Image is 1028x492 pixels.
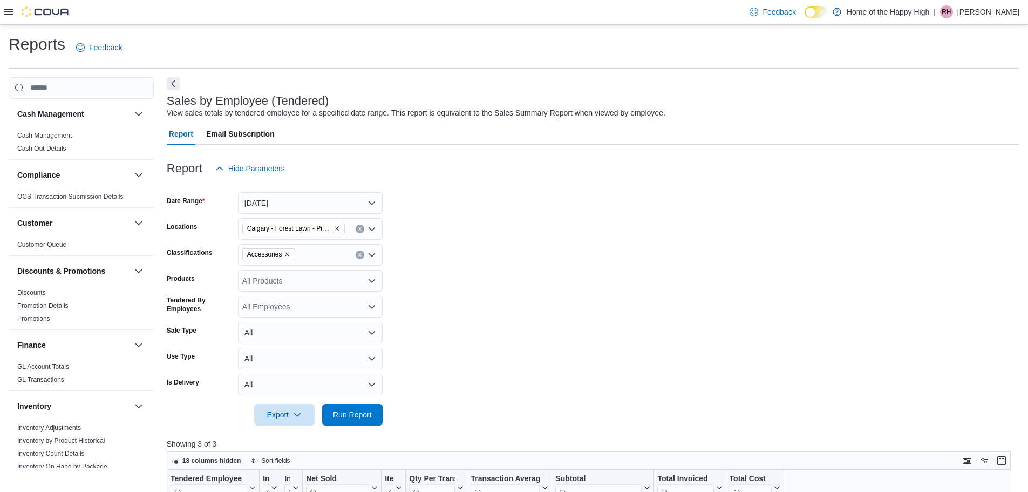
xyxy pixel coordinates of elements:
button: Customer [17,218,130,228]
span: Cash Out Details [17,144,66,153]
div: Net Sold [306,474,369,484]
button: Open list of options [367,251,376,259]
button: Display options [978,454,991,467]
button: Sort fields [246,454,294,467]
span: Export [261,404,308,426]
button: Open list of options [367,302,376,311]
label: Use Type [167,352,195,361]
p: Home of the Happy High [847,5,929,18]
span: Discounts [17,288,46,297]
label: Products [167,274,195,283]
button: Remove Accessories from selection in this group [284,251,290,258]
span: Sort fields [261,456,290,465]
span: Calgary - Forest Lawn - Prairie Records [242,223,345,234]
span: Inventory by Product Historical [17,436,105,445]
button: Remove Calgary - Forest Lawn - Prairie Records from selection in this group [333,225,340,232]
div: Customer [9,238,154,255]
button: Cash Management [132,107,145,120]
label: Classifications [167,248,213,257]
button: Compliance [132,169,145,181]
span: Calgary - Forest Lawn - Prairie Records [247,223,331,234]
button: Discounts & Promotions [132,265,145,278]
button: All [238,322,383,343]
div: Invoices Ref [284,474,290,484]
a: Feedback [745,1,800,23]
button: Discounts & Promotions [17,266,130,277]
span: RH [942,5,951,18]
button: Clear input [356,251,364,259]
a: Cash Management [17,132,72,139]
span: Cash Management [17,131,72,140]
button: Cash Management [17,109,130,119]
span: Report [169,123,193,145]
div: Finance [9,360,154,390]
span: Email Subscription [206,123,275,145]
button: Inventory [132,400,145,413]
h3: Customer [17,218,52,228]
div: Total Invoiced [657,474,713,484]
p: [PERSON_NAME] [957,5,1019,18]
a: Inventory by Product Historical [17,437,105,444]
input: Dark Mode [805,6,827,18]
span: 13 columns hidden [182,456,241,465]
a: OCS Transaction Submission Details [17,193,124,200]
a: Inventory On Hand by Package [17,463,107,470]
div: View sales totals by tendered employee for a specified date range. This report is equivalent to t... [167,107,665,119]
h3: Discounts & Promotions [17,266,105,277]
span: Inventory Count Details [17,449,85,458]
a: Inventory Count Details [17,450,85,457]
button: Finance [17,340,130,351]
div: Tendered Employee [171,474,247,484]
button: Run Report [322,404,383,426]
label: Sale Type [167,326,196,335]
p: Showing 3 of 3 [167,439,1019,449]
div: Invoices Sold [263,474,269,484]
a: Inventory Adjustments [17,424,81,432]
span: GL Account Totals [17,362,69,371]
h3: Inventory [17,401,51,412]
span: Inventory Adjustments [17,423,81,432]
h1: Reports [9,33,65,55]
span: Inventory On Hand by Package [17,462,107,471]
button: Finance [132,339,145,352]
button: Clear input [356,225,364,233]
label: Tendered By Employees [167,296,234,313]
a: Promotions [17,315,50,322]
a: Promotion Details [17,302,69,309]
span: Promotions [17,314,50,323]
label: Date Range [167,197,205,205]
button: Enter fullscreen [995,454,1008,467]
a: Discounts [17,289,46,296]
div: Subtotal [555,474,642,484]
span: Hide Parameters [228,163,285,174]
div: Transaction Average [471,474,540,484]
a: Cash Out Details [17,145,66,152]
button: Export [254,404,315,426]
a: Customer Queue [17,241,66,248]
button: All [238,348,383,369]
img: Cova [22,6,70,17]
a: Feedback [72,37,126,58]
div: Discounts & Promotions [9,286,154,329]
span: Feedback [89,42,122,53]
div: Qty Per Transaction [409,474,455,484]
h3: Sales by Employee (Tendered) [167,95,329,107]
button: Keyboard shortcuts [961,454,973,467]
button: All [238,374,383,395]
h3: Report [167,162,202,175]
button: Customer [132,217,145,230]
button: Inventory [17,401,130,412]
span: Accessories [242,248,296,260]
h3: Compliance [17,170,60,180]
span: GL Transactions [17,375,64,384]
a: GL Transactions [17,376,64,383]
button: Hide Parameters [211,158,289,179]
button: Open list of options [367,225,376,233]
button: Open list of options [367,277,376,285]
span: Customer Queue [17,240,66,249]
label: Is Delivery [167,378,199,387]
h3: Finance [17,340,46,351]
button: Next [167,77,180,90]
span: OCS Transaction Submission Details [17,192,124,201]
